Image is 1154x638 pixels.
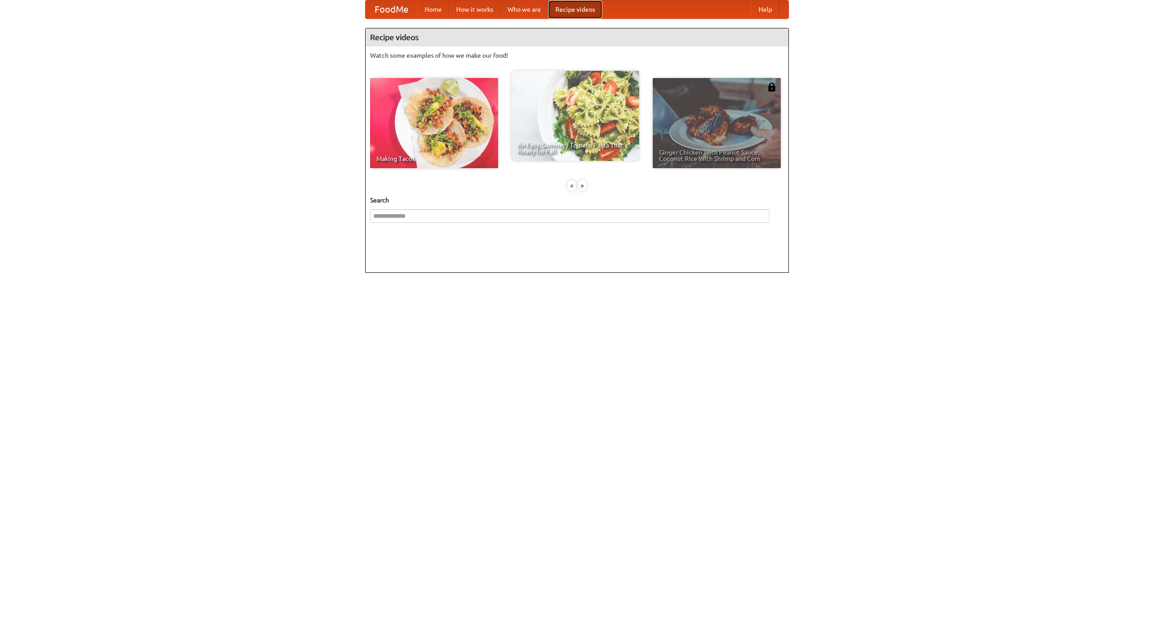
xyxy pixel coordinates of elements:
a: Recipe videos [548,0,602,18]
a: Making Tacos [370,78,498,168]
a: Who we are [500,0,548,18]
a: How it works [449,0,500,18]
a: FoodMe [366,0,417,18]
img: 483408.png [767,83,776,92]
p: Watch some examples of how we make our food! [370,51,784,60]
a: Help [751,0,779,18]
span: An Easy, Summery Tomato Pasta That's Ready for Fall [517,142,633,155]
h5: Search [370,196,784,205]
a: An Easy, Summery Tomato Pasta That's Ready for Fall [511,71,639,161]
div: « [568,180,576,191]
h4: Recipe videos [366,28,788,46]
a: Home [417,0,449,18]
span: Making Tacos [376,156,492,162]
div: » [578,180,586,191]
